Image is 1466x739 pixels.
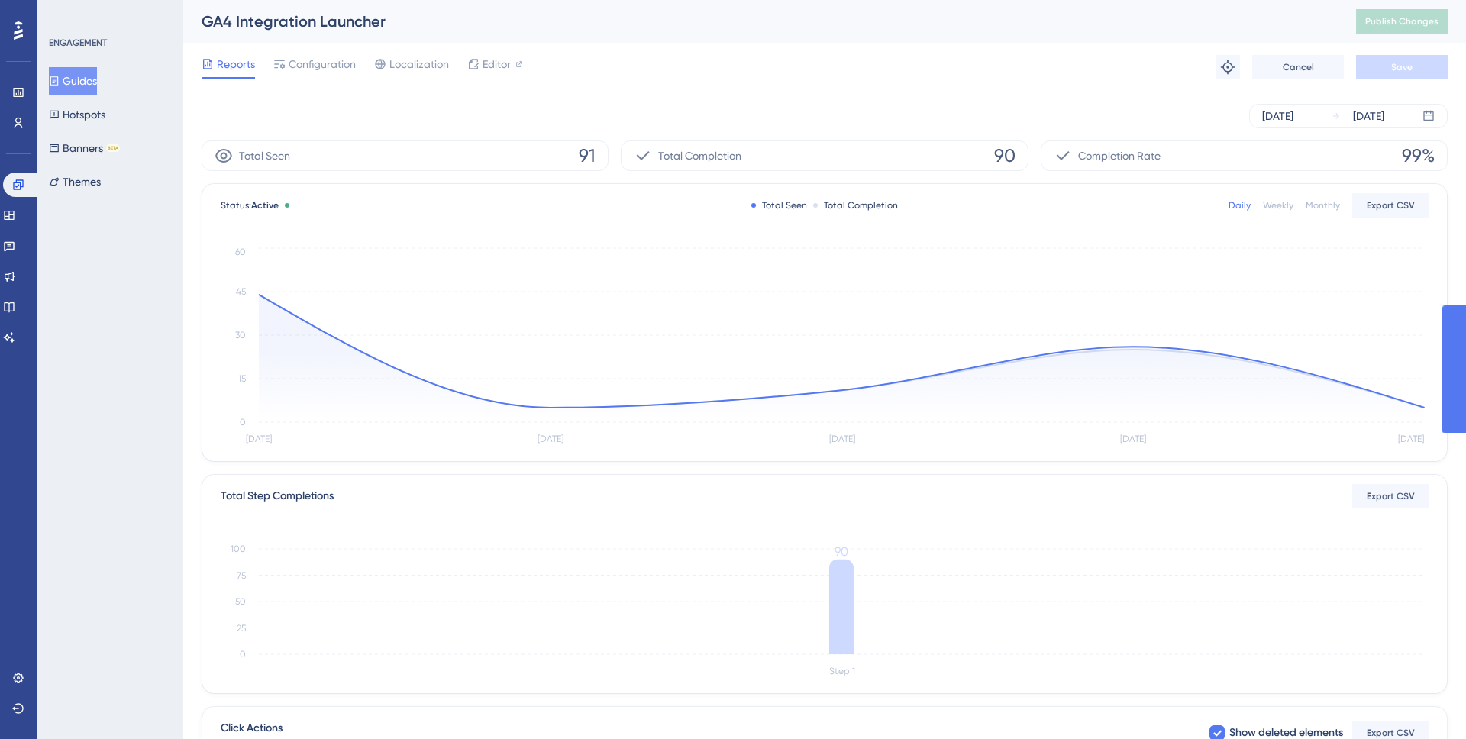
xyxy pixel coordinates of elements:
[1367,727,1415,739] span: Export CSV
[1391,61,1413,73] span: Save
[238,373,246,384] tspan: 15
[1263,199,1293,211] div: Weekly
[106,144,120,152] div: BETA
[221,487,334,505] div: Total Step Completions
[236,286,246,297] tspan: 45
[1078,147,1161,165] span: Completion Rate
[289,55,356,73] span: Configuration
[538,434,563,444] tspan: [DATE]
[235,330,246,340] tspan: 30
[483,55,511,73] span: Editor
[829,666,855,676] tspan: Step 1
[1120,434,1146,444] tspan: [DATE]
[579,144,596,168] span: 91
[1365,15,1439,27] span: Publish Changes
[221,199,279,211] span: Status:
[389,55,449,73] span: Localization
[217,55,255,73] span: Reports
[1367,199,1415,211] span: Export CSV
[1352,484,1429,508] button: Export CSV
[1229,199,1251,211] div: Daily
[1398,434,1424,444] tspan: [DATE]
[1353,107,1384,125] div: [DATE]
[1356,55,1448,79] button: Save
[240,417,246,428] tspan: 0
[49,67,97,95] button: Guides
[1252,55,1344,79] button: Cancel
[202,11,1318,32] div: GA4 Integration Launcher
[994,144,1016,168] span: 90
[1356,9,1448,34] button: Publish Changes
[1306,199,1340,211] div: Monthly
[49,134,120,162] button: BannersBETA
[1283,61,1314,73] span: Cancel
[1352,193,1429,218] button: Export CSV
[237,570,246,581] tspan: 75
[237,623,246,634] tspan: 25
[1402,144,1435,168] span: 99%
[235,596,246,607] tspan: 50
[835,544,848,559] tspan: 90
[231,544,246,554] tspan: 100
[751,199,807,211] div: Total Seen
[1367,490,1415,502] span: Export CSV
[813,199,898,211] div: Total Completion
[658,147,741,165] span: Total Completion
[49,101,105,128] button: Hotspots
[1402,679,1448,724] iframe: UserGuiding AI Assistant Launcher
[1262,107,1293,125] div: [DATE]
[49,168,101,195] button: Themes
[240,649,246,660] tspan: 0
[251,200,279,211] span: Active
[235,247,246,257] tspan: 60
[239,147,290,165] span: Total Seen
[829,434,855,444] tspan: [DATE]
[246,434,272,444] tspan: [DATE]
[49,37,107,49] div: ENGAGEMENT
